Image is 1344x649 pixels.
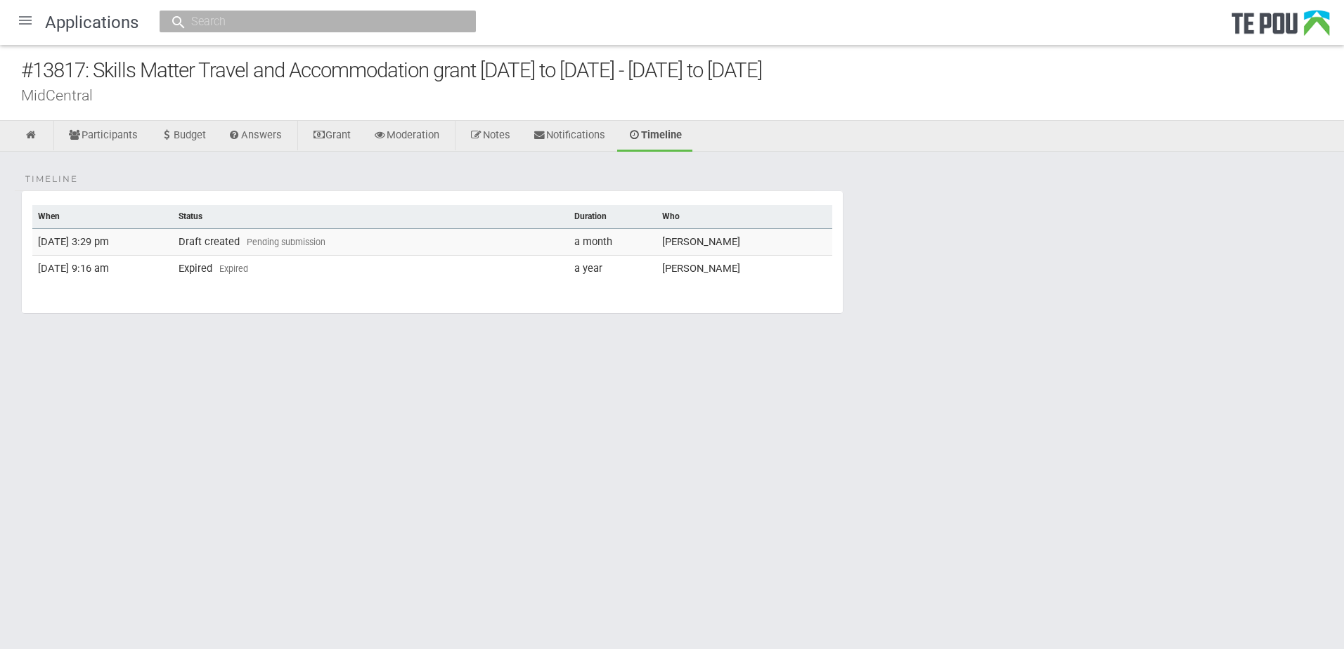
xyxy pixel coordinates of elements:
[617,121,692,152] a: Timeline
[657,229,832,256] td: [PERSON_NAME]
[173,256,569,282] td: Expired
[569,205,657,229] th: Duration
[657,256,832,282] td: [PERSON_NAME]
[21,55,1344,86] div: #13817: Skills Matter Travel and Accommodation grant [DATE] to [DATE] - [DATE] to [DATE]
[574,235,612,248] span: a month
[32,205,173,229] th: When
[58,121,148,152] a: Participants
[302,121,361,152] a: Grant
[657,205,832,229] th: Who
[247,237,325,247] span: Pending submission
[21,88,1344,103] div: MidCentral
[219,263,248,274] span: Expired
[187,14,434,29] input: Search
[173,205,569,229] th: Status
[173,229,569,256] td: Draft created
[32,229,173,256] td: [DATE] 3:29 pm
[522,121,616,152] a: Notifications
[459,121,521,152] a: Notes
[363,121,450,152] a: Moderation
[218,121,293,152] a: Answers
[32,256,173,282] td: [DATE] 9:16 am
[25,173,78,185] span: Timeline
[574,262,602,275] span: a year
[150,121,217,152] a: Budget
